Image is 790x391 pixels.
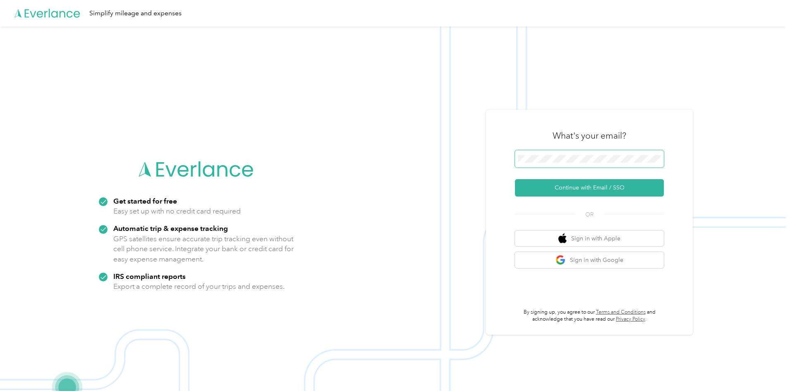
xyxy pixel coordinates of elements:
[113,272,186,281] strong: IRS compliant reports
[558,233,567,244] img: apple logo
[113,206,241,216] p: Easy set up with no credit card required
[553,130,626,142] h3: What's your email?
[113,197,177,205] strong: Get started for free
[616,316,645,322] a: Privacy Policy
[89,8,182,19] div: Simplify mileage and expenses
[515,309,664,323] p: By signing up, you agree to our and acknowledge that you have read our .
[575,210,604,219] span: OR
[113,281,285,292] p: Export a complete record of your trips and expenses.
[515,230,664,247] button: apple logoSign in with Apple
[515,179,664,197] button: Continue with Email / SSO
[113,234,294,264] p: GPS satellites ensure accurate trip tracking even without cell phone service. Integrate your bank...
[113,224,228,233] strong: Automatic trip & expense tracking
[515,252,664,268] button: google logoSign in with Google
[596,309,646,315] a: Terms and Conditions
[555,255,566,265] img: google logo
